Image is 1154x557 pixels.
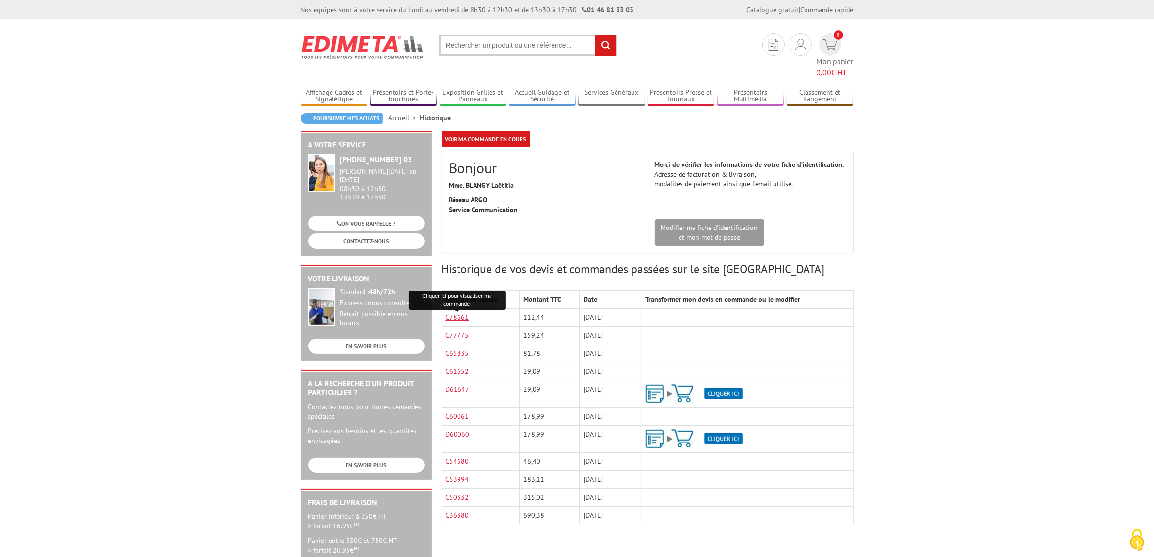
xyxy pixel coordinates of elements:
a: Présentoirs Presse et Journaux [648,88,714,104]
span: 0 [834,30,843,40]
td: 112,44 [520,309,579,327]
div: Retrait possible en nos locaux [340,310,425,328]
a: EN SAVOIR PLUS [308,458,425,473]
a: C50332 [446,493,469,502]
a: Présentoirs Multimédia [717,88,784,104]
td: 690,38 [520,507,579,524]
a: C77775 [446,331,469,340]
div: | [747,5,854,15]
div: Express : nous consulter [340,299,425,308]
img: Edimeta [301,29,425,65]
a: C36380 [446,511,469,520]
h2: A la recherche d'un produit particulier ? [308,379,425,396]
td: [DATE] [579,426,641,453]
td: [DATE] [579,362,641,380]
img: ajout-vers-panier.png [645,384,743,403]
td: [DATE] [579,408,641,426]
a: D60060 [446,430,470,439]
div: [PERSON_NAME][DATE] au [DATE] [340,167,425,184]
a: Poursuivre mes achats [301,113,383,124]
p: Contactez-nous pour toutes demandes spéciales [308,402,425,421]
strong: 48h/72h [369,287,395,296]
a: Services Généraux [578,88,645,104]
div: 08h30 à 12h30 13h30 à 17h30 [340,167,425,201]
td: 178,99 [520,426,579,453]
td: 178,99 [520,408,579,426]
a: EN SAVOIR PLUS [308,339,425,354]
div: Nos équipes sont à votre service du lundi au vendredi de 8h30 à 12h30 et de 13h30 à 17h30 [301,5,634,15]
td: 81,78 [520,344,579,362]
a: Classement et Rangement [787,88,854,104]
li: Historique [420,113,451,123]
img: widget-livraison.jpg [308,288,335,326]
p: Adresse de facturation & livraison, modalités de paiement ainsi que l’email utilisé. [655,160,846,189]
a: CONTACTEZ-NOUS [308,233,425,248]
td: [DATE] [579,309,641,327]
img: devis rapide [769,39,778,51]
a: C53994 [446,475,469,484]
td: [DATE] [579,380,641,408]
h2: Bonjour [449,160,640,176]
span: 0,00 [817,67,832,77]
td: [DATE] [579,507,641,524]
input: rechercher [595,35,616,56]
div: Standard : [340,288,425,296]
img: ajout-vers-panier.png [645,429,743,448]
a: C65835 [446,349,469,358]
strong: Merci de vérifier les informations de votre fiche d’identification. [655,160,844,169]
a: D61647 [446,385,470,393]
a: Exposition Grilles et Panneaux [440,88,506,104]
h3: Historique de vos devis et commandes passées sur le site [GEOGRAPHIC_DATA] [442,263,854,276]
th: Montant TTC [520,291,579,309]
h2: Frais de Livraison [308,498,425,507]
sup: HT [354,521,361,527]
td: 29,09 [520,380,579,408]
td: 29,09 [520,362,579,380]
p: Panier inférieur à 350€ HT [308,511,425,531]
td: [DATE] [579,489,641,507]
a: Commande rapide [801,5,854,14]
td: 183,11 [520,471,579,489]
img: Cookies (fenêtre modale) [1125,528,1149,552]
td: 315,02 [520,489,579,507]
img: devis rapide [795,39,806,50]
td: [DATE] [579,471,641,489]
p: Précisez vos besoins et les quantités envisagées [308,426,425,445]
span: € HT [817,67,854,78]
strong: Mme. BLANGY Laëtitia [449,181,514,190]
a: devis rapide 0 Mon panier 0,00€ HT [817,33,854,78]
a: Affichage Cadres et Signalétique [301,88,368,104]
td: 46,40 [520,453,579,471]
button: Cookies (fenêtre modale) [1120,524,1154,557]
h2: Votre livraison [308,275,425,283]
td: [DATE] [579,453,641,471]
a: Modifier ma fiche d'identificationet mon mot de passe [655,219,764,246]
a: ON VOUS RAPPELLE ? [308,216,425,231]
td: [DATE] [579,327,641,344]
a: C61652 [446,367,469,376]
td: [DATE] [579,344,641,362]
strong: Réseau ARGO Service Communication [449,196,518,214]
th: Transformer mon devis en commande ou le modifier [641,291,853,309]
a: Voir ma commande en cours [442,131,530,147]
a: Catalogue gratuit [747,5,799,14]
a: C60061 [446,412,469,421]
h2: A votre service [308,141,425,149]
a: C78661 [446,313,469,322]
a: Accueil [389,114,420,122]
a: Accueil Guidage et Sécurité [509,88,576,104]
img: widget-service.jpg [308,154,335,192]
strong: 01 46 81 33 03 [582,5,634,14]
p: Panier entre 350€ et 750€ HT [308,536,425,555]
div: Cliquer ici pour visualiser ma commande [409,291,506,310]
img: devis rapide [823,39,837,50]
sup: HT [354,545,361,552]
span: Mon panier [817,56,854,78]
a: Présentoirs et Porte-brochures [370,88,437,104]
td: 159,24 [520,327,579,344]
input: Rechercher un produit ou une référence... [439,35,617,56]
a: C54680 [446,457,469,466]
th: Date [579,291,641,309]
span: > forfait 20.95€ [308,546,361,555]
strong: [PHONE_NUMBER] 03 [340,154,412,164]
